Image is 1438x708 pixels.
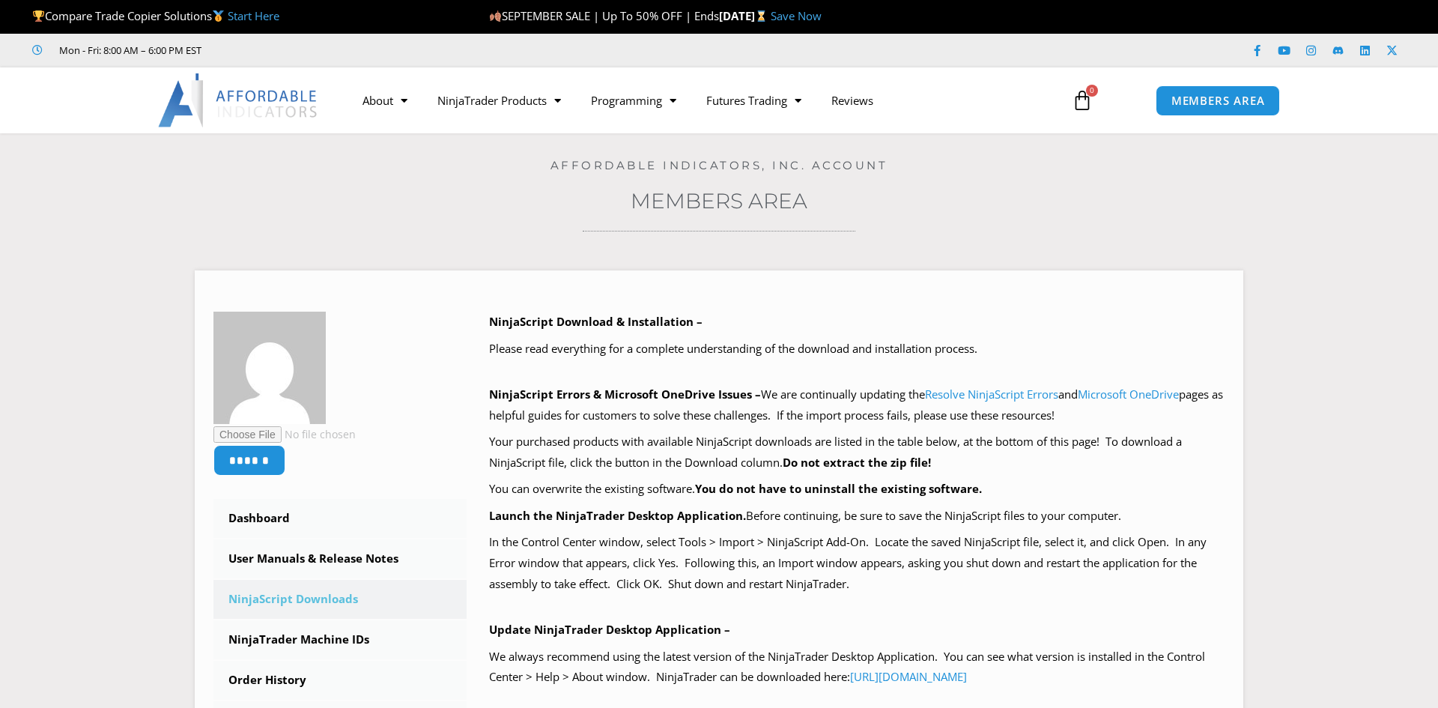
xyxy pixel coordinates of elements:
a: Start Here [228,8,279,23]
span: MEMBERS AREA [1171,95,1265,106]
nav: Menu [348,83,1055,118]
a: Programming [576,83,691,118]
b: Do not extract the zip file! [783,455,931,470]
a: About [348,83,422,118]
a: Futures Trading [691,83,816,118]
b: NinjaScript Download & Installation – [489,314,703,329]
a: Dashboard [213,499,467,538]
p: In the Control Center window, select Tools > Import > NinjaScript Add-On. Locate the saved NinjaS... [489,532,1225,595]
a: Affordable Indicators, Inc. Account [550,158,888,172]
img: 🏆 [33,10,44,22]
img: ab09f99a0f2861551b9ababa2fe01ed97989fbc198f4cbccb629a33f95c1b3b8 [213,312,326,424]
iframe: Customer reviews powered by Trustpilot [222,43,447,58]
span: Compare Trade Copier Solutions [32,8,279,23]
b: You do not have to uninstall the existing software. [695,481,982,496]
span: Mon - Fri: 8:00 AM – 6:00 PM EST [55,41,201,59]
img: 🥇 [213,10,224,22]
a: Resolve NinjaScript Errors [925,387,1058,402]
a: NinjaTrader Machine IDs [213,620,467,659]
a: Members Area [631,188,807,214]
p: You can overwrite the existing software. [489,479,1225,500]
a: 0 [1049,79,1115,122]
strong: [DATE] [719,8,771,23]
p: We always recommend using the latest version of the NinjaTrader Desktop Application. You can see ... [489,647,1225,689]
span: 0 [1086,85,1098,97]
p: Please read everything for a complete understanding of the download and installation process. [489,339,1225,360]
img: 🍂 [490,10,501,22]
a: MEMBERS AREA [1156,85,1281,116]
img: LogoAI | Affordable Indicators – NinjaTrader [158,73,319,127]
p: Your purchased products with available NinjaScript downloads are listed in the table below, at th... [489,432,1225,473]
a: NinjaTrader Products [422,83,576,118]
p: We are continually updating the and pages as helpful guides for customers to solve these challeng... [489,384,1225,426]
a: [URL][DOMAIN_NAME] [850,669,967,684]
a: Order History [213,661,467,700]
a: Save Now [771,8,822,23]
img: ⌛ [756,10,767,22]
b: Launch the NinjaTrader Desktop Application. [489,508,746,523]
a: Microsoft OneDrive [1078,387,1179,402]
b: NinjaScript Errors & Microsoft OneDrive Issues – [489,387,761,402]
span: SEPTEMBER SALE | Up To 50% OFF | Ends [489,8,719,23]
p: Before continuing, be sure to save the NinjaScript files to your computer. [489,506,1225,527]
b: Update NinjaTrader Desktop Application – [489,622,730,637]
a: User Manuals & Release Notes [213,539,467,578]
a: NinjaScript Downloads [213,580,467,619]
a: Reviews [816,83,888,118]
